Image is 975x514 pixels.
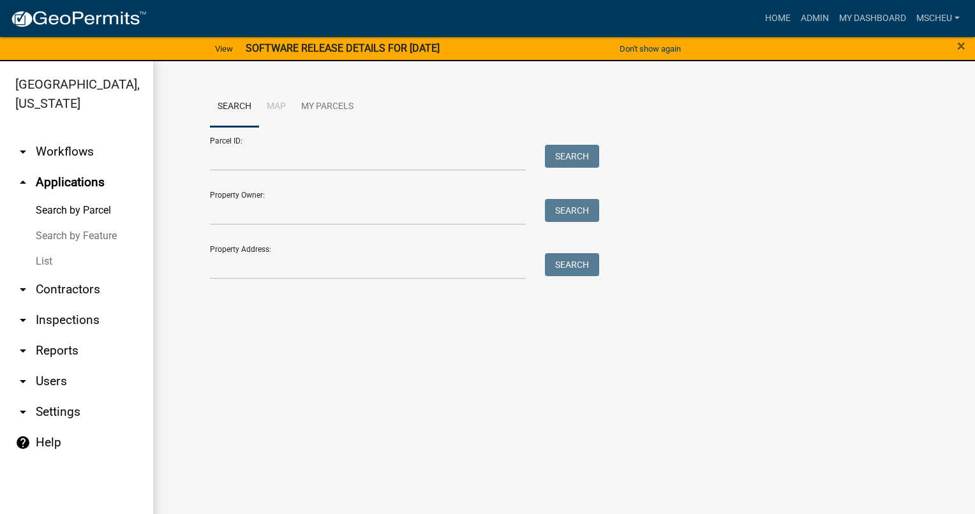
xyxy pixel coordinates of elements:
button: Don't show again [614,38,686,59]
i: arrow_drop_down [15,312,31,328]
button: Search [545,145,599,168]
a: mscheu [911,6,965,31]
i: arrow_drop_down [15,282,31,297]
a: Home [760,6,796,31]
button: Search [545,253,599,276]
a: View [210,38,238,59]
button: Search [545,199,599,222]
a: My Parcels [294,87,361,128]
i: arrow_drop_down [15,374,31,389]
a: Admin [796,6,834,31]
i: arrow_drop_down [15,404,31,420]
i: arrow_drop_down [15,144,31,159]
strong: SOFTWARE RELEASE DETAILS FOR [DATE] [246,42,440,54]
i: arrow_drop_down [15,343,31,358]
span: × [957,37,965,55]
i: help [15,435,31,450]
button: Close [957,38,965,54]
a: My Dashboard [834,6,911,31]
i: arrow_drop_up [15,175,31,190]
a: Search [210,87,259,128]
